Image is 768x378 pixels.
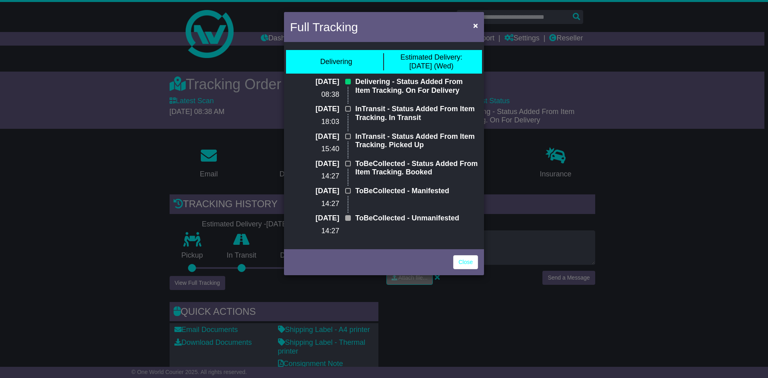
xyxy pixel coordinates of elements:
[400,53,462,70] div: [DATE] (Wed)
[290,90,339,99] p: 08:38
[355,187,478,196] p: ToBeCollected - Manifested
[453,255,478,269] a: Close
[290,172,339,181] p: 14:27
[355,214,478,223] p: ToBeCollected - Unmanifested
[355,78,478,95] p: Delivering - Status Added From Item Tracking. On For Delivery
[400,53,462,61] span: Estimated Delivery:
[290,118,339,126] p: 18:03
[355,132,478,150] p: InTransit - Status Added From Item Tracking. Picked Up
[290,187,339,196] p: [DATE]
[290,200,339,208] p: 14:27
[290,78,339,86] p: [DATE]
[473,21,478,30] span: ×
[290,160,339,168] p: [DATE]
[290,214,339,223] p: [DATE]
[290,105,339,114] p: [DATE]
[320,58,352,66] div: Delivering
[290,132,339,141] p: [DATE]
[290,145,339,154] p: 15:40
[290,18,358,36] h4: Full Tracking
[355,160,478,177] p: ToBeCollected - Status Added From Item Tracking. Booked
[469,17,482,34] button: Close
[355,105,478,122] p: InTransit - Status Added From Item Tracking. In Transit
[290,227,339,236] p: 14:27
